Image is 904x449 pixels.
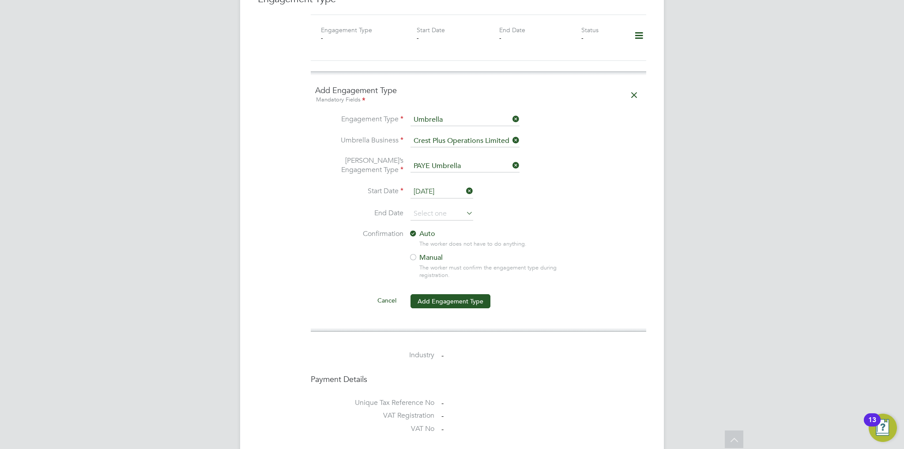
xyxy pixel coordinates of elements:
input: Select one [411,114,520,126]
span: - [441,352,444,360]
label: Industry [311,351,434,360]
label: Status [581,26,599,34]
label: Auto [409,229,568,239]
button: Add Engagement Type [411,294,490,308]
div: 13 [868,420,876,431]
label: VAT Registration [311,411,434,420]
label: [PERSON_NAME]’s Engagement Type [315,156,403,175]
input: Search for... [411,135,520,147]
label: Engagement Type [321,26,372,34]
div: - [417,34,499,42]
div: Mandatory Fields [315,95,642,105]
input: Select one [411,185,473,198]
div: The worker does not have to do anything. [419,240,574,248]
label: Manual [409,253,568,262]
input: Select one [411,207,473,221]
h4: Payment Details [311,374,646,384]
div: - [321,34,403,42]
div: The worker must confirm the engagement type during registration. [419,264,574,279]
label: End Date [499,26,525,34]
label: End Date [315,209,403,218]
button: Open Resource Center, 13 new notifications [869,414,897,442]
label: Umbrella Business [315,136,403,145]
div: - [499,34,581,42]
label: Unique Tax Reference No [311,398,434,408]
label: VAT No [311,424,434,434]
span: - [441,412,444,420]
span: - [441,399,444,408]
h4: Add Engagement Type [315,85,642,105]
span: - [441,425,444,434]
button: Cancel [370,293,403,307]
label: Start Date [417,26,445,34]
label: Engagement Type [315,115,403,124]
div: - [581,34,622,42]
label: Start Date [315,187,403,196]
label: Confirmation [315,229,403,239]
input: Select one [411,160,520,172]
